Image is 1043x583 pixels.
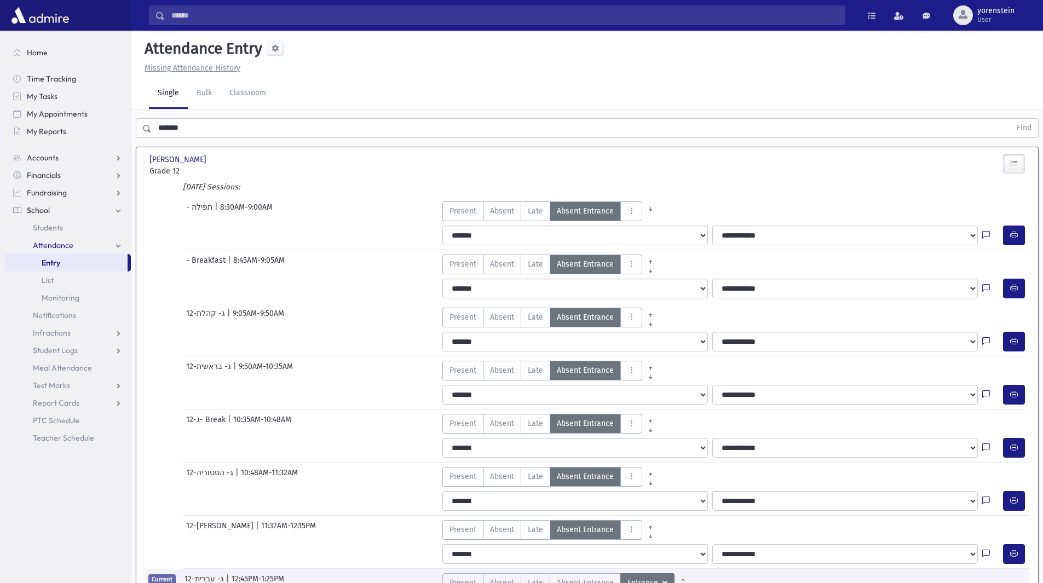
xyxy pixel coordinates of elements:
[33,310,76,320] span: Notifications
[442,414,659,434] div: AttTypes
[4,105,131,123] a: My Appointments
[528,471,543,482] span: Late
[4,342,131,359] a: Student Logs
[27,91,57,101] span: My Tasks
[490,258,514,270] span: Absent
[442,467,659,487] div: AttTypes
[557,471,614,482] span: Absent Entrance
[188,78,221,109] a: Bulk
[140,39,262,58] h5: Attendance Entry
[528,418,543,429] span: Late
[490,311,514,323] span: Absent
[33,363,92,373] span: Meal Attendance
[27,74,76,84] span: Time Tracking
[235,467,241,487] span: |
[490,524,514,535] span: Absent
[33,223,63,233] span: Students
[183,182,240,192] i: [DATE] Sessions:
[33,398,79,408] span: Report Cards
[33,415,80,425] span: PTC Schedule
[215,201,220,221] span: |
[227,308,233,327] span: |
[4,359,131,377] a: Meal Attendance
[233,308,284,327] span: 9:05AM-9:50AM
[145,64,240,73] u: Missing Attendance History
[450,311,476,323] span: Present
[4,149,131,166] a: Accounts
[528,365,543,376] span: Late
[450,524,476,535] span: Present
[450,365,476,376] span: Present
[450,205,476,217] span: Present
[241,467,298,487] span: 10:48AM-11:32AM
[186,520,256,540] span: 12-[PERSON_NAME]
[42,275,54,285] span: List
[4,377,131,394] a: Test Marks
[557,205,614,217] span: Absent Entrance
[4,166,131,184] a: Financials
[557,524,614,535] span: Absent Entrance
[186,361,233,380] span: 12-ג- בראשית
[186,255,228,274] span: - Breakfast
[233,414,291,434] span: 10:35AM-10:48AM
[442,308,659,327] div: AttTypes
[4,219,131,236] a: Students
[4,70,131,88] a: Time Tracking
[442,520,659,540] div: AttTypes
[165,5,845,25] input: Search
[33,433,94,443] span: Teacher Schedule
[42,258,60,268] span: Entry
[4,272,131,289] a: List
[490,418,514,429] span: Absent
[442,361,659,380] div: AttTypes
[149,154,209,165] span: [PERSON_NAME]
[27,153,59,163] span: Accounts
[528,258,543,270] span: Late
[27,205,50,215] span: School
[33,380,70,390] span: Test Marks
[27,48,48,57] span: Home
[186,467,235,487] span: 12-ג- הסטוריה
[149,165,286,177] span: Grade 12
[42,293,79,303] span: Monitoring
[4,254,128,272] a: Entry
[149,78,188,109] a: Single
[186,201,215,221] span: - תפילה
[186,308,227,327] span: 12-ג- קהלת
[557,365,614,376] span: Absent Entrance
[27,109,88,119] span: My Appointments
[4,44,131,61] a: Home
[490,205,514,217] span: Absent
[239,361,293,380] span: 9:50AM-10:35AM
[528,524,543,535] span: Late
[4,412,131,429] a: PTC Schedule
[977,7,1015,15] span: yorenstein
[221,78,275,109] a: Classroom
[4,394,131,412] a: Report Cards
[4,324,131,342] a: Infractions
[450,258,476,270] span: Present
[261,520,316,540] span: 11:32AM-12:15PM
[228,255,233,274] span: |
[528,205,543,217] span: Late
[140,64,240,73] a: Missing Attendance History
[220,201,273,221] span: 8:30AM-9:00AM
[9,4,72,26] img: AdmirePro
[4,429,131,447] a: Teacher Schedule
[4,307,131,324] a: Notifications
[4,236,131,254] a: Attendance
[442,201,659,221] div: AttTypes
[977,15,1015,24] span: User
[33,240,73,250] span: Attendance
[557,311,614,323] span: Absent Entrance
[233,361,239,380] span: |
[233,255,285,274] span: 8:45AM-9:05AM
[4,289,131,307] a: Monitoring
[557,258,614,270] span: Absent Entrance
[256,520,261,540] span: |
[27,170,61,180] span: Financials
[450,471,476,482] span: Present
[528,311,543,323] span: Late
[4,123,131,140] a: My Reports
[186,414,228,434] span: 12-ג- Break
